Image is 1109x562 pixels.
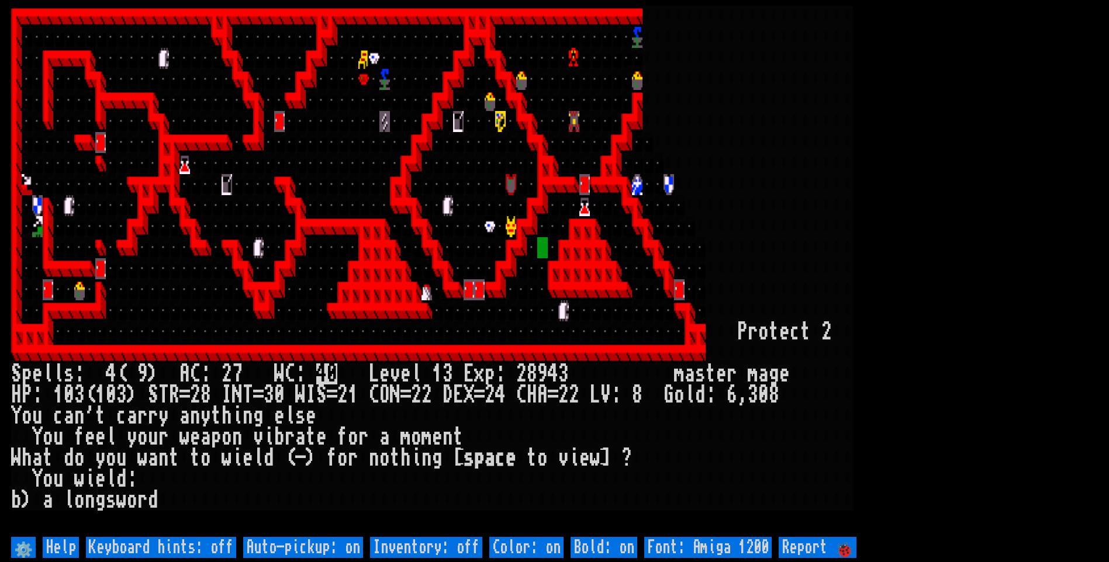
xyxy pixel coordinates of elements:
[232,363,243,384] div: 7
[558,384,569,405] div: 2
[464,447,474,469] div: s
[285,405,295,426] div: l
[674,384,685,405] div: o
[53,469,64,490] div: u
[43,447,53,469] div: t
[716,363,727,384] div: e
[201,405,211,426] div: y
[295,363,306,384] div: :
[443,363,453,384] div: 3
[85,490,95,511] div: n
[316,426,327,447] div: e
[306,384,316,405] div: I
[179,426,190,447] div: w
[43,469,53,490] div: o
[274,363,285,384] div: W
[453,426,464,447] div: t
[232,426,243,447] div: n
[32,426,43,447] div: Y
[611,384,621,405] div: :
[243,405,253,426] div: n
[137,405,148,426] div: r
[632,384,642,405] div: 8
[11,405,22,426] div: Y
[748,363,758,384] div: m
[727,384,737,405] div: 6
[116,384,127,405] div: 3
[32,447,43,469] div: a
[295,426,306,447] div: a
[821,321,832,342] div: 2
[748,384,758,405] div: 3
[369,363,379,384] div: L
[537,384,548,405] div: A
[464,384,474,405] div: X
[432,426,443,447] div: e
[64,384,74,405] div: 0
[232,405,243,426] div: i
[127,405,137,426] div: a
[106,469,116,490] div: l
[211,426,222,447] div: p
[390,363,400,384] div: v
[95,490,106,511] div: g
[316,363,327,384] mark: 4
[106,490,116,511] div: s
[148,405,158,426] div: r
[348,384,358,405] div: 1
[95,426,106,447] div: e
[11,384,22,405] div: H
[264,384,274,405] div: 3
[590,384,600,405] div: L
[85,469,95,490] div: i
[137,363,148,384] div: 9
[243,447,253,469] div: e
[337,447,348,469] div: o
[232,384,243,405] div: N
[253,426,264,447] div: v
[116,363,127,384] div: (
[600,447,611,469] div: ]
[22,447,32,469] div: h
[800,321,811,342] div: t
[264,447,274,469] div: d
[116,490,127,511] div: w
[116,469,127,490] div: d
[411,447,422,469] div: i
[422,447,432,469] div: n
[106,384,116,405] div: 0
[74,490,85,511] div: o
[74,384,85,405] div: 3
[148,363,158,384] div: )
[74,447,85,469] div: o
[74,405,85,426] div: n
[64,490,74,511] div: l
[379,447,390,469] div: o
[495,384,506,405] div: 4
[790,321,800,342] div: c
[53,363,64,384] div: l
[443,384,453,405] div: D
[53,405,64,426] div: c
[695,363,706,384] div: s
[432,363,443,384] div: 1
[495,447,506,469] div: c
[137,447,148,469] div: w
[95,469,106,490] div: e
[74,469,85,490] div: w
[769,363,779,384] div: g
[190,426,201,447] div: e
[274,405,285,426] div: e
[232,447,243,469] div: i
[779,537,856,558] input: Report 🐞
[43,537,79,558] input: Help
[370,537,482,558] input: Inventory: off
[516,384,527,405] div: C
[506,447,516,469] div: e
[53,426,64,447] div: u
[474,447,485,469] div: p
[369,384,379,405] div: C
[379,363,390,384] div: e
[685,363,695,384] div: a
[443,426,453,447] div: n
